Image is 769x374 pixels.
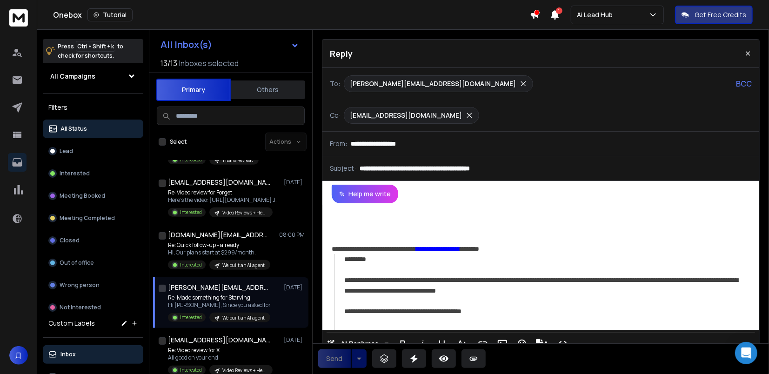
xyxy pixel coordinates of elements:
h3: Custom Labels [48,319,95,328]
p: [DATE] [284,284,305,291]
p: Re: Made something for Starving [168,294,271,301]
p: Titans Retreat [222,157,253,164]
button: Get Free Credits [675,6,753,24]
button: More Text [453,334,470,353]
p: Re: Quick follow-up - already [168,241,270,249]
p: Not Interested [60,304,101,311]
button: All Status [43,120,143,138]
button: Out of office [43,254,143,272]
button: Д [9,346,28,365]
p: To: [330,79,340,88]
p: Ai Lead Hub [577,10,616,20]
button: Underline (Ctrl+U) [433,334,451,353]
p: Out of office [60,259,94,267]
p: [DATE] [284,336,305,344]
p: Re: Video review for Forget [168,189,280,196]
p: All good on your end [168,354,273,361]
span: Ctrl + Shift + k [76,41,115,52]
button: Help me write [332,185,398,203]
p: We built an AI agent [222,262,265,269]
button: Inbox [43,345,143,364]
button: Meeting Completed [43,209,143,227]
p: Meeting Completed [60,214,115,222]
p: Hi, Our plans start at $299/month. [168,249,270,256]
p: Interested [60,170,90,177]
h1: [EMAIL_ADDRESS][DOMAIN_NAME] [168,335,270,345]
button: Signature [533,334,550,353]
p: Interested [180,367,202,374]
p: Video Reviews + HeyGen subflow [222,367,267,374]
p: Interested [180,314,202,321]
button: Bold (Ctrl+B) [394,334,412,353]
button: Lead [43,142,143,160]
h3: Filters [43,101,143,114]
p: Subject: [330,164,356,173]
p: [EMAIL_ADDRESS][DOMAIN_NAME] [350,111,462,120]
h1: [PERSON_NAME][EMAIL_ADDRESS][DOMAIN_NAME] [168,283,270,292]
button: Primary [156,79,231,101]
button: Interested [43,164,143,183]
p: Get Free Credits [695,10,746,20]
p: Meeting Booked [60,192,105,200]
div: Open Intercom Messenger [735,342,757,364]
h3: Inboxes selected [179,58,239,69]
p: From: [330,139,347,148]
button: Closed [43,231,143,250]
button: Emoticons [513,334,531,353]
p: Interested [180,261,202,268]
button: Code View [554,334,572,353]
p: Interested [180,209,202,216]
button: Others [231,80,305,100]
span: 13 / 13 [160,58,177,69]
p: Re: Video review for X [168,347,273,354]
button: Italic (Ctrl+I) [414,334,431,353]
span: AI Rephrase [339,340,381,348]
h1: All Campaigns [50,72,95,81]
label: Select [170,138,187,146]
p: Hi [PERSON_NAME], Since you asked for [168,301,271,309]
p: Closed [60,237,80,244]
button: All Campaigns [43,67,143,86]
div: Onebox [53,8,530,21]
p: We built an AI agent [222,314,265,321]
p: Video Reviews + HeyGen subflow [222,209,267,216]
h1: [DOMAIN_NAME][EMAIL_ADDRESS][DOMAIN_NAME] [168,230,270,240]
button: Not Interested [43,298,143,317]
button: Insert Image (Ctrl+P) [494,334,511,353]
h1: All Inbox(s) [160,40,212,49]
span: 1 [556,7,562,14]
button: All Inbox(s) [153,35,307,54]
p: 08:00 PM [279,231,305,239]
button: AI Rephrase [325,334,390,353]
p: [DATE] [284,179,305,186]
p: Cc: [330,111,340,120]
p: Reply [330,47,353,60]
p: Inbox [60,351,76,358]
p: Here's the video: [URL][DOMAIN_NAME] Just making sure [168,196,280,204]
p: All Status [60,125,87,133]
button: Tutorial [87,8,133,21]
p: Press to check for shortcuts. [58,42,123,60]
button: Insert Link (Ctrl+K) [474,334,492,353]
button: Meeting Booked [43,187,143,205]
h1: [EMAIL_ADDRESS][DOMAIN_NAME] [168,178,270,187]
p: Wrong person [60,281,100,289]
button: Wrong person [43,276,143,294]
p: BCC [736,78,752,89]
p: Lead [60,147,73,155]
p: [PERSON_NAME][EMAIL_ADDRESS][DOMAIN_NAME] [350,79,516,88]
